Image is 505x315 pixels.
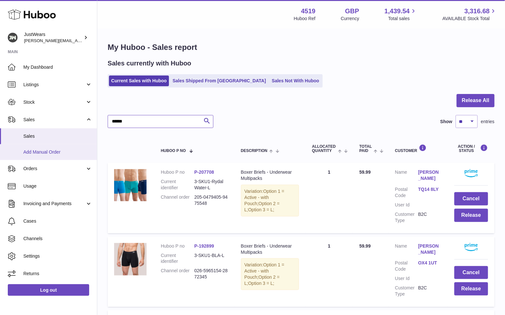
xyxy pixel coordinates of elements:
[418,186,441,192] a: TQ14 8LY
[301,7,316,16] strong: 4519
[395,169,418,183] dt: Name
[114,169,147,201] img: 45191700664982.png
[442,7,497,22] a: 3,316.68 AVAILABLE Stock Total
[245,189,284,206] span: Option 1 = Active - with Pouch;
[442,16,497,22] span: AVAILABLE Stock Total
[418,169,441,181] a: [PERSON_NAME]
[457,94,495,107] button: Release All
[23,99,85,105] span: Stock
[23,64,92,70] span: My Dashboard
[418,260,441,266] a: OX4 1UT
[194,179,228,191] dd: 3-SKU1-Rydal Water-L
[385,7,417,22] a: 1,439.54 Total sales
[24,38,130,43] span: [PERSON_NAME][EMAIL_ADDRESS][DOMAIN_NAME]
[23,183,92,189] span: Usage
[23,149,92,155] span: Add Manual Order
[161,252,194,265] dt: Current identifier
[23,253,92,259] span: Settings
[359,243,371,249] span: 59.99
[454,192,488,205] button: Cancel
[161,194,194,206] dt: Channel order
[23,218,92,224] span: Cases
[194,169,214,175] a: P-207708
[465,169,478,177] img: primelogo.png
[23,117,85,123] span: Sales
[23,133,92,139] span: Sales
[161,243,194,249] dt: Huboo P no
[418,243,441,255] a: [PERSON_NAME]
[345,7,359,16] strong: GBP
[161,149,186,153] span: Huboo P no
[395,144,441,153] div: Customer
[23,271,92,277] span: Returns
[245,201,280,212] span: Option 2 = L;
[248,207,274,212] span: Option 3 = L;
[161,268,194,280] dt: Channel order
[23,201,85,207] span: Invoicing and Payments
[245,262,284,280] span: Option 1 = Active - with Pouch;
[418,285,441,297] dd: B2C
[385,7,410,16] span: 1,439.54
[170,76,268,86] a: Sales Shipped From [GEOGRAPHIC_DATA]
[23,82,85,88] span: Listings
[270,76,321,86] a: Sales Not With Huboo
[388,16,417,22] span: Total sales
[359,169,371,175] span: 59.99
[241,185,299,216] div: Variation:
[23,236,92,242] span: Channels
[395,275,418,282] dt: User Id
[109,76,169,86] a: Current Sales with Huboo
[241,258,299,290] div: Variation:
[241,243,299,255] div: Boxer Briefs - Underwear Multipacks
[440,119,452,125] label: Show
[395,285,418,297] dt: Customer Type
[241,169,299,181] div: Boxer Briefs - Underwear Multipacks
[241,149,268,153] span: Description
[481,119,495,125] span: entries
[108,42,495,52] h1: My Huboo - Sales report
[395,186,418,199] dt: Postal Code
[359,145,372,153] span: Total paid
[454,266,488,279] button: Cancel
[161,169,194,175] dt: Huboo P no
[245,274,280,286] span: Option 2 = L;
[395,260,418,272] dt: Postal Code
[464,7,490,16] span: 3,316.68
[108,59,191,68] h2: Sales currently with Huboo
[8,284,89,296] a: Log out
[161,179,194,191] dt: Current identifier
[294,16,316,22] div: Huboo Ref
[194,243,214,249] a: P-192899
[395,243,418,257] dt: Name
[465,243,478,251] img: primelogo.png
[194,252,228,265] dd: 3-SKU1-BLA-L
[306,163,353,233] td: 1
[194,194,228,206] dd: 205-0479405-9475548
[8,33,18,42] img: josh@just-wears.com
[395,211,418,224] dt: Customer Type
[395,202,418,208] dt: User Id
[23,166,85,172] span: Orders
[418,211,441,224] dd: B2C
[306,237,353,307] td: 1
[194,268,228,280] dd: 026-5965154-2872345
[24,31,82,44] div: JustWears
[454,282,488,296] button: Release
[312,145,336,153] span: ALLOCATED Quantity
[454,209,488,222] button: Release
[341,16,359,22] div: Currency
[454,144,488,153] div: Action / Status
[248,281,274,286] span: Option 3 = L;
[114,243,147,275] img: 45191626283036.jpg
